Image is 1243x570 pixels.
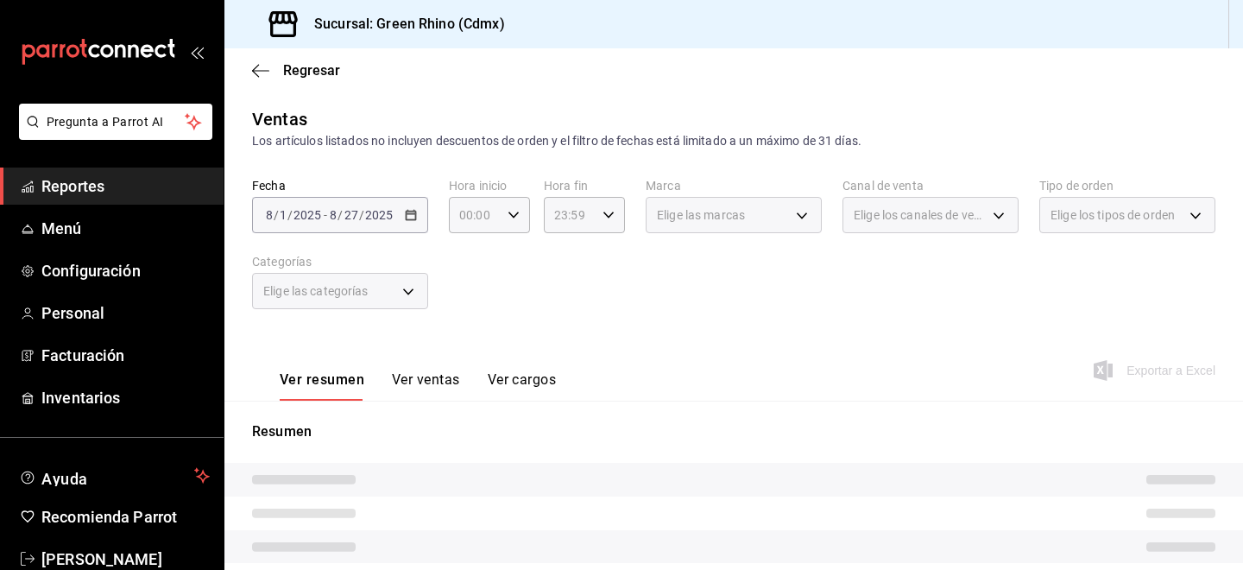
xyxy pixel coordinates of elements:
p: Resumen [252,421,1215,442]
span: Facturación [41,344,210,367]
span: Elige las categorías [263,282,369,300]
input: -- [344,208,359,222]
div: Ventas [252,106,307,132]
span: Recomienda Parrot [41,505,210,529]
label: Tipo de orden [1039,180,1215,192]
h3: Sucursal: Green Rhino (Cdmx) [300,14,505,35]
button: Regresar [252,62,340,79]
input: -- [279,208,287,222]
input: -- [329,208,338,222]
span: Elige los tipos de orden [1051,206,1175,224]
span: Reportes [41,174,210,198]
span: Personal [41,301,210,325]
input: ---- [293,208,322,222]
span: / [359,208,364,222]
span: Regresar [283,62,340,79]
label: Canal de venta [842,180,1019,192]
button: Pregunta a Parrot AI [19,104,212,140]
span: Inventarios [41,386,210,409]
span: Elige los canales de venta [854,206,987,224]
span: / [287,208,293,222]
label: Hora fin [544,180,625,192]
span: Pregunta a Parrot AI [47,113,186,131]
div: Los artículos listados no incluyen descuentos de orden y el filtro de fechas está limitado a un m... [252,132,1215,150]
a: Pregunta a Parrot AI [12,125,212,143]
span: Elige las marcas [657,206,745,224]
span: / [274,208,279,222]
button: open_drawer_menu [190,45,204,59]
input: ---- [364,208,394,222]
button: Ver cargos [488,371,557,401]
button: Ver resumen [280,371,364,401]
span: / [338,208,343,222]
label: Categorías [252,256,428,268]
span: Ayuda [41,465,187,486]
span: Menú [41,217,210,240]
input: -- [265,208,274,222]
button: Ver ventas [392,371,460,401]
div: navigation tabs [280,371,556,401]
label: Fecha [252,180,428,192]
span: Configuración [41,259,210,282]
span: - [324,208,327,222]
label: Hora inicio [449,180,530,192]
label: Marca [646,180,822,192]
